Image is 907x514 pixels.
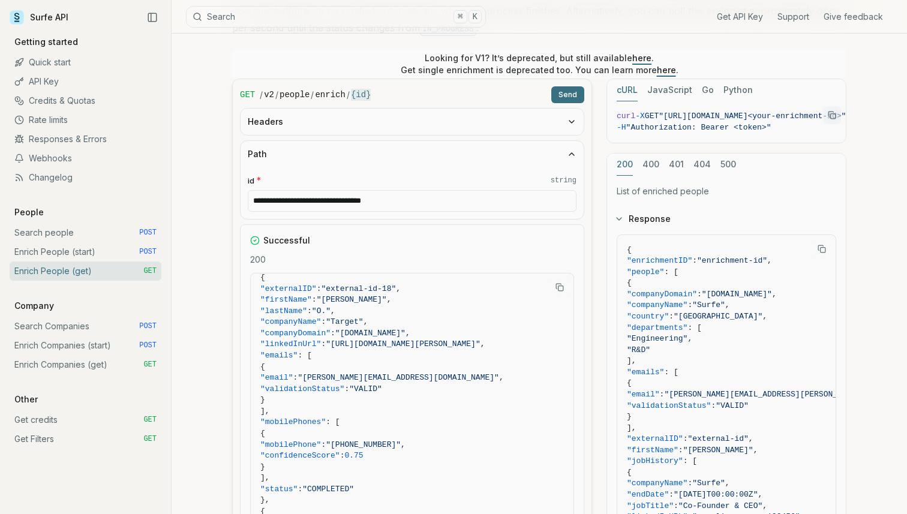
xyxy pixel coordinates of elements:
span: , [406,329,410,338]
span: : [344,384,349,393]
span: "companyName" [627,479,687,488]
span: "[DOMAIN_NAME]" [702,290,772,299]
span: "[DATE]T00:00:00Z" [674,490,758,499]
a: Quick start [10,53,161,72]
span: "validationStatus" [260,384,344,393]
span: "Authorization: Bearer <token>" [626,123,771,132]
a: Get API Key [717,11,763,23]
span: , [758,490,762,499]
span: , [396,284,401,293]
code: enrich [315,89,345,101]
span: : [692,256,697,265]
span: ], [260,473,270,482]
span: : [340,451,345,460]
span: : [711,401,716,410]
span: / [260,89,263,101]
span: "companyName" [627,300,687,309]
p: Other [10,393,43,405]
code: people [280,89,310,101]
p: Looking for V1? It’s deprecated, but still available . Get single enrichment is deprecated too. Y... [401,52,678,76]
span: "[PERSON_NAME]" [317,295,387,304]
span: GET [240,89,255,101]
button: cURL [617,79,638,101]
span: curl [617,112,635,121]
span: : [298,485,302,494]
span: "enrichmentID" [627,256,692,265]
span: "mobilePhones" [260,417,326,426]
span: ], [260,407,270,416]
span: "[DOMAIN_NAME]" [335,329,406,338]
span: { [260,273,265,282]
a: Responses & Errors [10,130,161,149]
code: string [551,176,576,185]
span: , [767,256,772,265]
span: / [347,89,350,101]
span: : [321,339,326,348]
span: , [687,334,692,343]
span: "R&D" [627,345,650,354]
span: } [627,412,632,421]
span: "companyDomain" [627,290,697,299]
button: Send [551,86,584,103]
span: ], [627,356,636,365]
span: "Surfe" [692,300,725,309]
button: 400 [642,154,659,176]
button: 200 [617,154,633,176]
span: "firstName" [627,446,678,455]
kbd: ⌘ [453,10,467,23]
span: { [627,468,632,477]
button: Collapse Sidebar [143,8,161,26]
span: { [627,245,632,254]
span: , [387,295,392,304]
span: : [687,479,692,488]
span: , [772,290,777,299]
code: v2 [264,89,274,101]
span: "Co-Founder & CEO" [678,501,762,510]
p: Company [10,300,59,312]
button: Python [723,79,753,101]
button: Copy Text [823,106,841,124]
span: { [260,362,265,371]
a: Get Filters GET [10,429,161,449]
code: {id} [351,89,371,101]
span: "external-id" [687,434,748,443]
span: GET [143,415,157,425]
a: Surfe API [10,8,68,26]
span: } [260,462,265,471]
a: Search people POST [10,223,161,242]
a: Enrich People (start) POST [10,242,161,261]
span: "companyName" [260,317,321,326]
a: Changelog [10,168,161,187]
span: , [480,339,485,348]
span: }, [260,495,270,504]
button: Copy Text [551,278,569,296]
span: : [ [683,456,697,465]
span: "COMPLETED" [302,485,354,494]
p: People [10,206,49,218]
span: ], [627,423,636,432]
span: "enrichment-id" [697,256,767,265]
span: } [260,395,265,404]
span: "[GEOGRAPHIC_DATA]" [674,312,762,321]
span: , [364,317,368,326]
p: Getting started [10,36,83,48]
span: "[PHONE_NUMBER]" [326,440,401,449]
span: : [ [664,368,678,377]
a: Rate limits [10,110,161,130]
span: "linkedInUrl" [260,339,321,348]
span: "external-id-18" [321,284,396,293]
span: "[URL][DOMAIN_NAME]<your-enrichment-id>" [659,112,846,121]
button: 404 [693,154,711,176]
span: : [331,329,335,338]
span: : [317,284,322,293]
span: { [260,429,265,438]
button: JavaScript [647,79,692,101]
a: Give feedback [824,11,883,23]
span: , [725,479,730,488]
span: , [749,434,753,443]
a: here [657,65,676,75]
span: , [725,300,730,309]
span: : [ [326,417,340,426]
span: "VALID" [716,401,749,410]
span: : [697,290,702,299]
